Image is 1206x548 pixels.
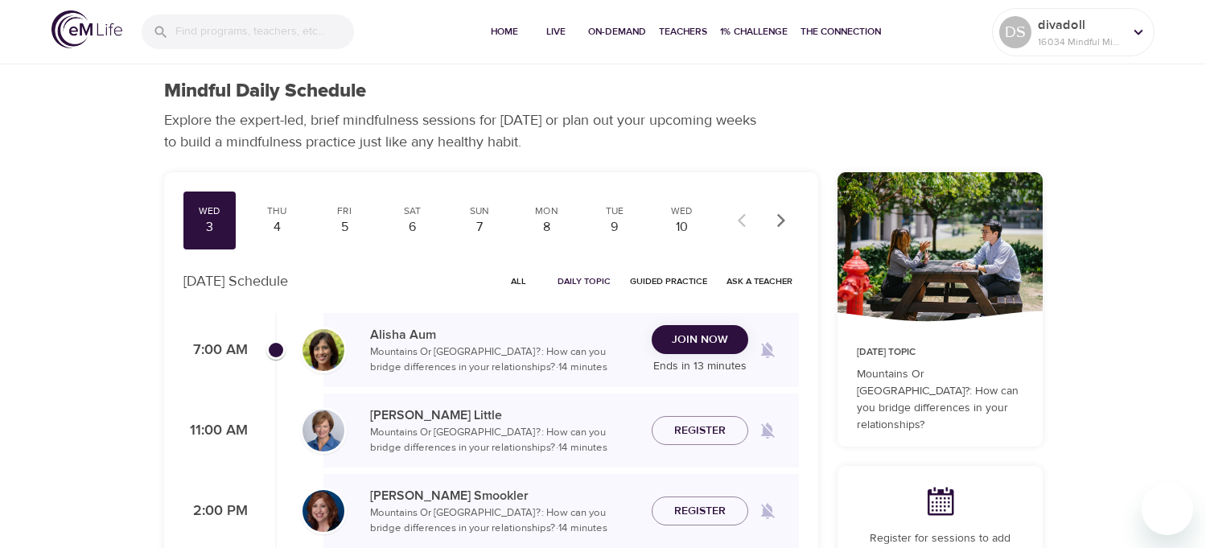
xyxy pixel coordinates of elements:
[801,23,881,40] span: The Connection
[551,269,617,294] button: Daily Topic
[674,421,726,441] span: Register
[392,218,432,237] div: 6
[527,218,567,237] div: 8
[164,109,768,153] p: Explore the expert-led, brief mindfulness sessions for [DATE] or plan out your upcoming weeks to ...
[857,345,1023,360] p: [DATE] Topic
[595,204,635,218] div: Tue
[459,204,500,218] div: Sun
[652,358,748,375] p: Ends in 13 minutes
[190,218,230,237] div: 3
[190,204,230,218] div: Wed
[500,274,538,289] span: All
[1038,35,1123,49] p: 16034 Mindful Minutes
[164,80,366,103] h1: Mindful Daily Schedule
[459,218,500,237] div: 7
[175,14,354,49] input: Find programs, teachers, etc...
[748,411,787,450] span: Remind me when a class goes live every Wednesday at 11:00 AM
[370,425,639,456] p: Mountains Or [GEOGRAPHIC_DATA]?: How can you bridge differences in your relationships? · 14 minutes
[999,16,1031,48] div: DS
[558,274,611,289] span: Daily Topic
[183,340,248,361] p: 7:00 AM
[652,416,748,446] button: Register
[630,274,707,289] span: Guided Practice
[537,23,575,40] span: Live
[726,274,792,289] span: Ask a Teacher
[303,410,344,451] img: Kerry_Little_Headshot_min.jpg
[1142,484,1193,535] iframe: Button to launch messaging window
[493,269,545,294] button: All
[370,406,639,425] p: [PERSON_NAME] Little
[672,330,728,350] span: Join Now
[652,325,748,355] button: Join Now
[748,331,787,369] span: Remind me when a class goes live every Wednesday at 7:00 AM
[51,10,122,48] img: logo
[674,501,726,521] span: Register
[370,486,639,505] p: [PERSON_NAME] Smookler
[257,204,297,218] div: Thu
[662,204,702,218] div: Wed
[659,23,707,40] span: Teachers
[595,218,635,237] div: 9
[588,23,646,40] span: On-Demand
[527,204,567,218] div: Mon
[720,23,788,40] span: 1% Challenge
[485,23,524,40] span: Home
[392,204,432,218] div: Sat
[324,204,364,218] div: Fri
[303,329,344,371] img: Alisha%20Aum%208-9-21.jpg
[720,269,799,294] button: Ask a Teacher
[857,366,1023,434] p: Mountains Or [GEOGRAPHIC_DATA]?: How can you bridge differences in your relationships?
[624,269,714,294] button: Guided Practice
[324,218,364,237] div: 5
[662,218,702,237] div: 10
[257,218,297,237] div: 4
[748,492,787,530] span: Remind me when a class goes live every Wednesday at 2:00 PM
[370,344,639,376] p: Mountains Or [GEOGRAPHIC_DATA]?: How can you bridge differences in your relationships? · 14 minutes
[370,505,639,537] p: Mountains Or [GEOGRAPHIC_DATA]?: How can you bridge differences in your relationships? · 14 minutes
[183,501,248,522] p: 2:00 PM
[1038,15,1123,35] p: divadoll
[370,325,639,344] p: Alisha Aum
[652,496,748,526] button: Register
[183,270,288,292] p: [DATE] Schedule
[183,420,248,442] p: 11:00 AM
[303,490,344,532] img: Elaine_Smookler-min.jpg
